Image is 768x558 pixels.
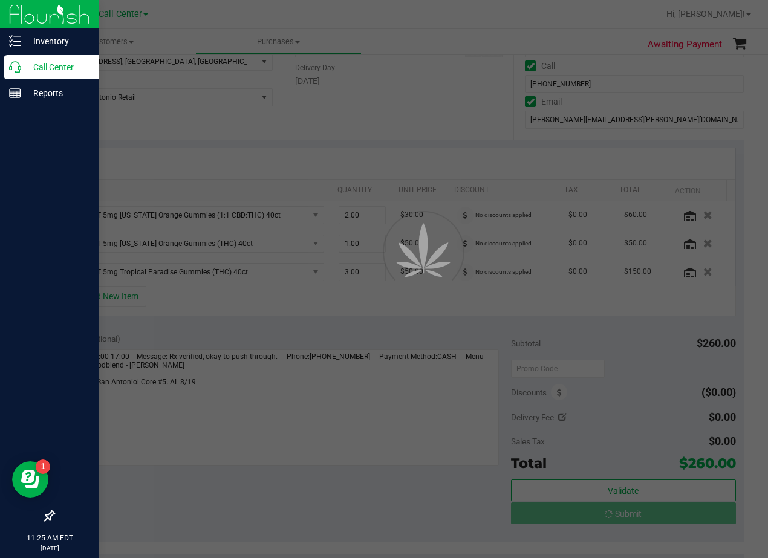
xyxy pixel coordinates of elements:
[21,34,94,48] p: Inventory
[9,87,21,99] inline-svg: Reports
[21,86,94,100] p: Reports
[5,543,94,553] p: [DATE]
[5,533,94,543] p: 11:25 AM EDT
[21,60,94,74] p: Call Center
[9,61,21,73] inline-svg: Call Center
[12,461,48,498] iframe: Resource center
[9,35,21,47] inline-svg: Inventory
[36,459,50,474] iframe: Resource center unread badge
